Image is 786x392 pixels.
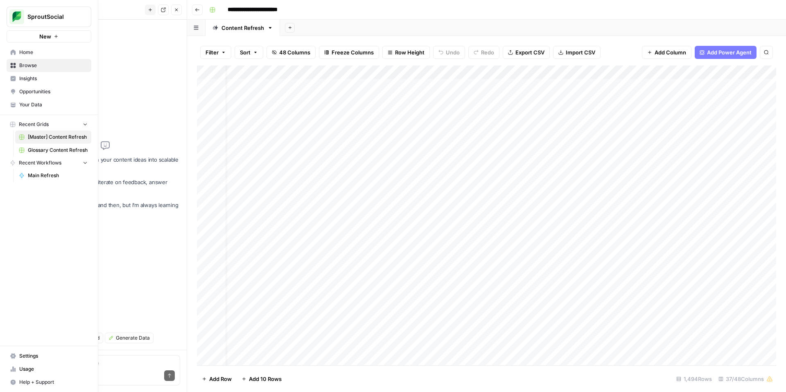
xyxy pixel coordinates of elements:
[446,48,460,56] span: Undo
[695,46,757,59] button: Add Power Agent
[206,20,280,36] a: Content Refresh
[27,13,77,21] span: SproutSocial
[7,349,91,363] a: Settings
[515,48,544,56] span: Export CSV
[7,7,91,27] button: Workspace: SproutSocial
[7,72,91,85] a: Insights
[30,201,180,218] p: I might make mistakes now and then, but I’m always learning — let’s tackle it together!
[7,376,91,389] button: Help + Support
[28,146,88,154] span: Glossary Content Refresh
[19,378,88,386] span: Help + Support
[237,372,287,385] button: Add 10 Rows
[7,46,91,59] a: Home
[19,121,49,128] span: Recent Grids
[235,46,263,59] button: Sort
[39,32,51,41] span: New
[7,85,91,98] a: Opportunities
[7,98,91,111] a: Your Data
[468,46,499,59] button: Redo
[7,118,91,131] button: Recent Grids
[249,375,282,383] span: Add 10 Rows
[673,372,715,385] div: 1,494 Rows
[28,133,88,141] span: [Master] Content Refresh
[332,48,374,56] span: Freeze Columns
[19,365,88,373] span: Usage
[19,88,88,95] span: Opportunities
[655,48,686,56] span: Add Column
[200,46,231,59] button: Filter
[553,46,601,59] button: Import CSV
[7,59,91,72] a: Browse
[197,372,237,385] button: Add Row
[395,48,425,56] span: Row Height
[7,30,91,43] button: New
[221,24,264,32] div: Content Refresh
[7,157,91,169] button: Recent Workflows
[566,48,595,56] span: Import CSV
[433,46,465,59] button: Undo
[319,46,379,59] button: Freeze Columns
[642,46,691,59] button: Add Column
[19,352,88,360] span: Settings
[19,62,88,69] span: Browse
[19,101,88,108] span: Your Data
[15,131,91,144] a: [Master] Content Refresh
[7,363,91,376] a: Usage
[209,375,232,383] span: Add Row
[19,75,88,82] span: Insights
[105,333,154,343] button: Generate Data
[28,172,88,179] span: Main Refresh
[240,48,251,56] span: Sort
[30,178,180,195] p: I can scaffold full solutions, iterate on feedback, answer questions, and offer advice.
[9,9,24,24] img: SproutSocial Logo
[30,155,180,173] p: Hi! I'm here to help you turn your content ideas into scalable solutions.
[116,334,150,342] span: Generate Data
[279,48,310,56] span: 48 Columns
[206,48,219,56] span: Filter
[267,46,316,59] button: 48 Columns
[503,46,550,59] button: Export CSV
[707,48,752,56] span: Add Power Agent
[481,48,494,56] span: Redo
[19,159,61,167] span: Recent Workflows
[382,46,430,59] button: Row Height
[19,49,88,56] span: Home
[15,169,91,182] a: Main Refresh
[15,144,91,157] a: Glossary Content Refresh
[715,372,776,385] div: 37/48 Columns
